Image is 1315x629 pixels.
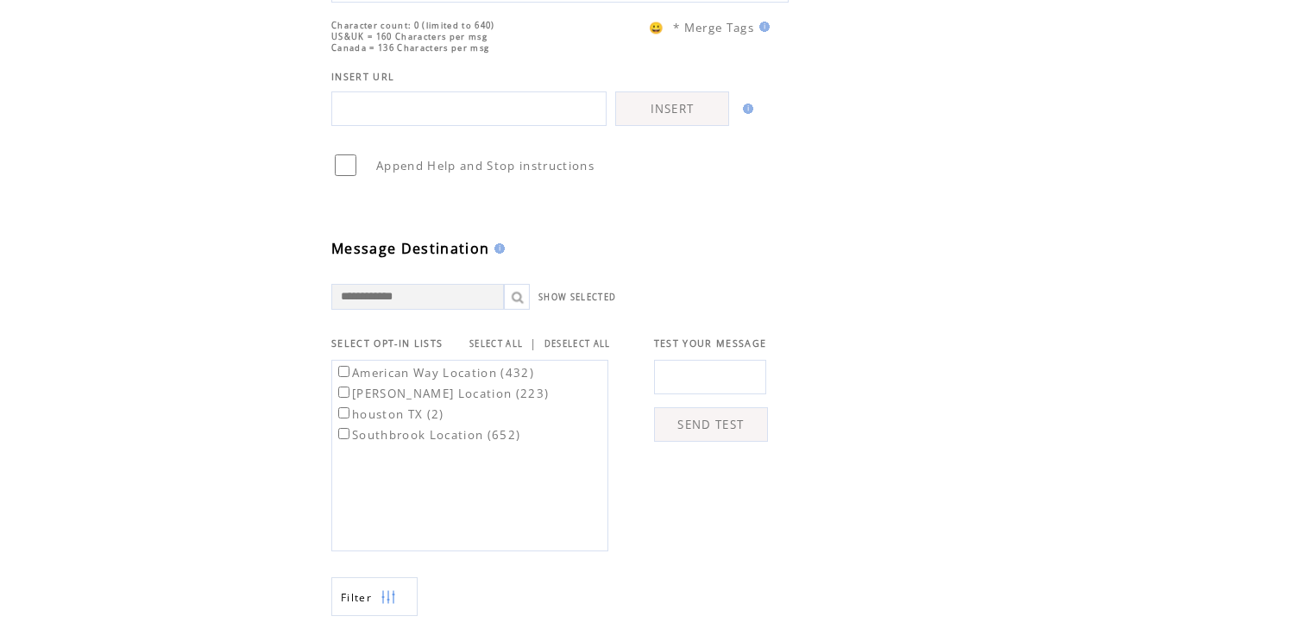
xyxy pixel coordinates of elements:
span: * Merge Tags [673,20,754,35]
label: Southbrook Location (652) [335,427,520,443]
span: Append Help and Stop instructions [376,158,595,173]
a: SELECT ALL [469,338,523,349]
img: filters.png [381,578,396,617]
input: houston TX (2) [338,407,349,418]
label: [PERSON_NAME] Location (223) [335,386,549,401]
input: American Way Location (432) [338,366,349,377]
span: Character count: 0 (limited to 640) [331,20,495,31]
input: Southbrook Location (652) [338,428,349,439]
span: 😀 [649,20,664,35]
a: SHOW SELECTED [538,292,616,303]
span: US&UK = 160 Characters per msg [331,31,488,42]
img: help.gif [754,22,770,32]
label: American Way Location (432) [335,365,534,381]
span: Canada = 136 Characters per msg [331,42,489,53]
span: TEST YOUR MESSAGE [654,337,767,349]
a: SEND TEST [654,407,768,442]
a: INSERT [615,91,729,126]
img: help.gif [489,243,505,254]
span: Show filters [341,590,372,605]
a: Filter [331,577,418,616]
span: Message Destination [331,239,489,258]
img: help.gif [738,104,753,114]
span: | [530,336,537,351]
a: DESELECT ALL [544,338,611,349]
span: INSERT URL [331,71,394,83]
span: SELECT OPT-IN LISTS [331,337,443,349]
label: houston TX (2) [335,406,444,422]
input: [PERSON_NAME] Location (223) [338,387,349,398]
